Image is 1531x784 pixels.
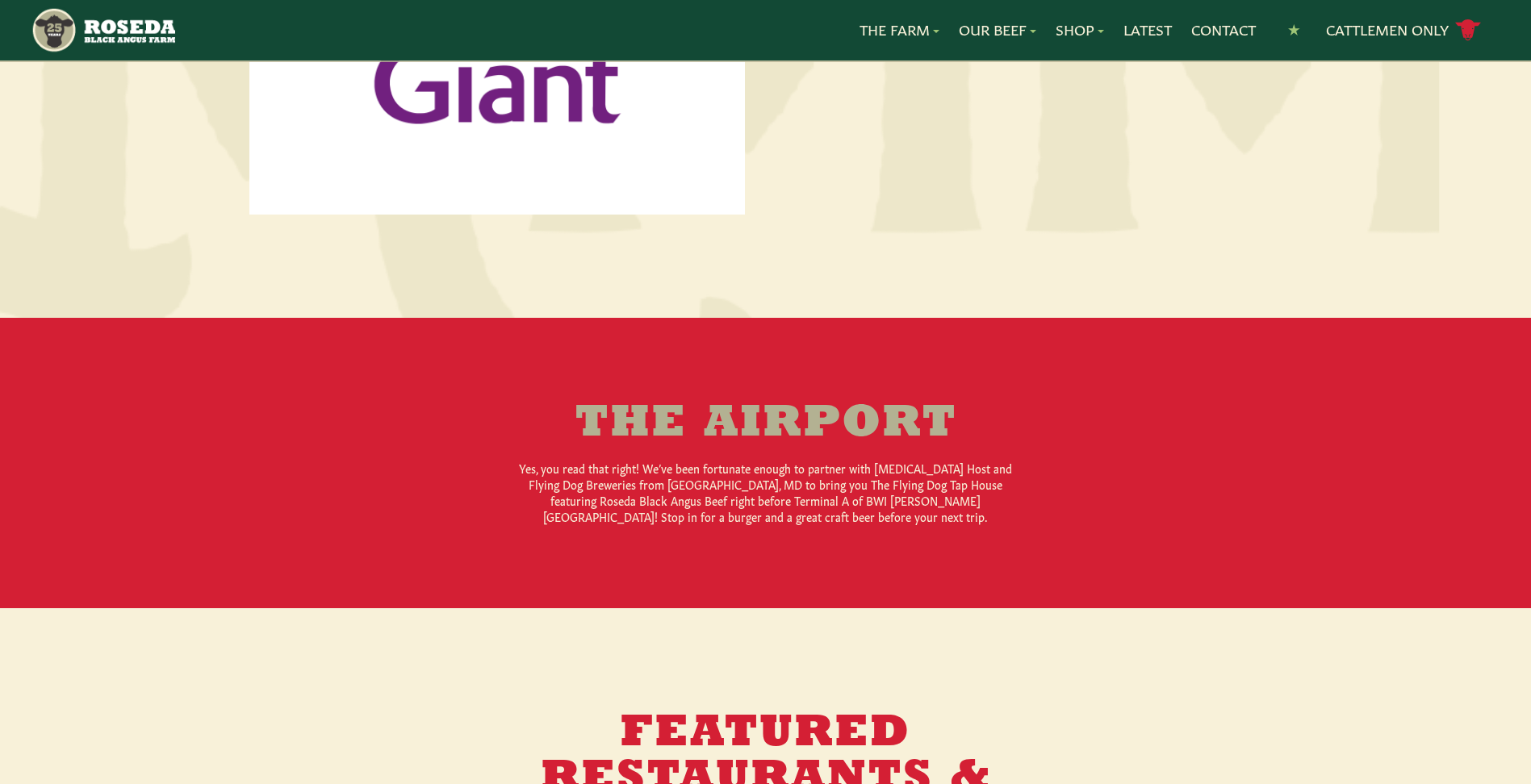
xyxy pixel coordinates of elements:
[1191,19,1256,40] a: Contact
[1056,19,1104,40] a: Shop
[508,460,1024,524] p: Yes, you read that right! We’ve been fortunate enough to partner with [MEDICAL_DATA] Host and Fly...
[31,6,175,54] img: https://roseda.com/wp-content/uploads/2021/05/roseda-25-header.png
[1326,16,1481,44] a: Cattlemen Only
[1123,19,1172,40] a: Latest
[959,19,1036,40] a: Our Beef
[456,402,1076,447] h2: The Airport
[860,19,939,40] a: The Farm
